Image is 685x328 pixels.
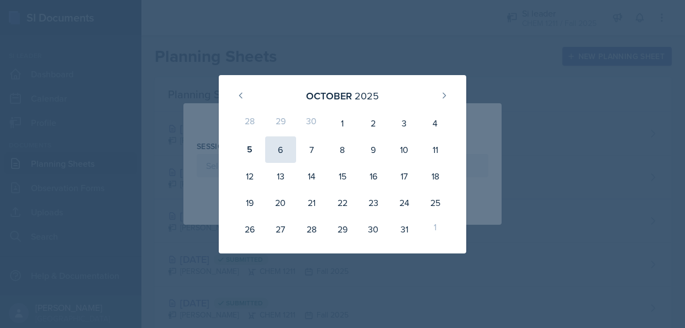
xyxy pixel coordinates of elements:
[389,136,420,163] div: 10
[296,136,327,163] div: 7
[420,136,451,163] div: 11
[296,163,327,189] div: 14
[265,136,296,163] div: 6
[265,216,296,242] div: 27
[355,88,379,103] div: 2025
[389,216,420,242] div: 31
[420,216,451,242] div: 1
[327,189,358,216] div: 22
[420,110,451,136] div: 4
[358,110,389,136] div: 2
[265,189,296,216] div: 20
[327,163,358,189] div: 15
[296,189,327,216] div: 21
[306,88,352,103] div: October
[358,189,389,216] div: 23
[389,110,420,136] div: 3
[420,189,451,216] div: 25
[234,110,265,136] div: 28
[358,136,389,163] div: 9
[358,163,389,189] div: 16
[234,189,265,216] div: 19
[389,163,420,189] div: 17
[389,189,420,216] div: 24
[265,163,296,189] div: 13
[234,136,265,163] div: 5
[296,110,327,136] div: 30
[420,163,451,189] div: 18
[327,216,358,242] div: 29
[296,216,327,242] div: 28
[265,110,296,136] div: 29
[327,136,358,163] div: 8
[234,163,265,189] div: 12
[358,216,389,242] div: 30
[327,110,358,136] div: 1
[234,216,265,242] div: 26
